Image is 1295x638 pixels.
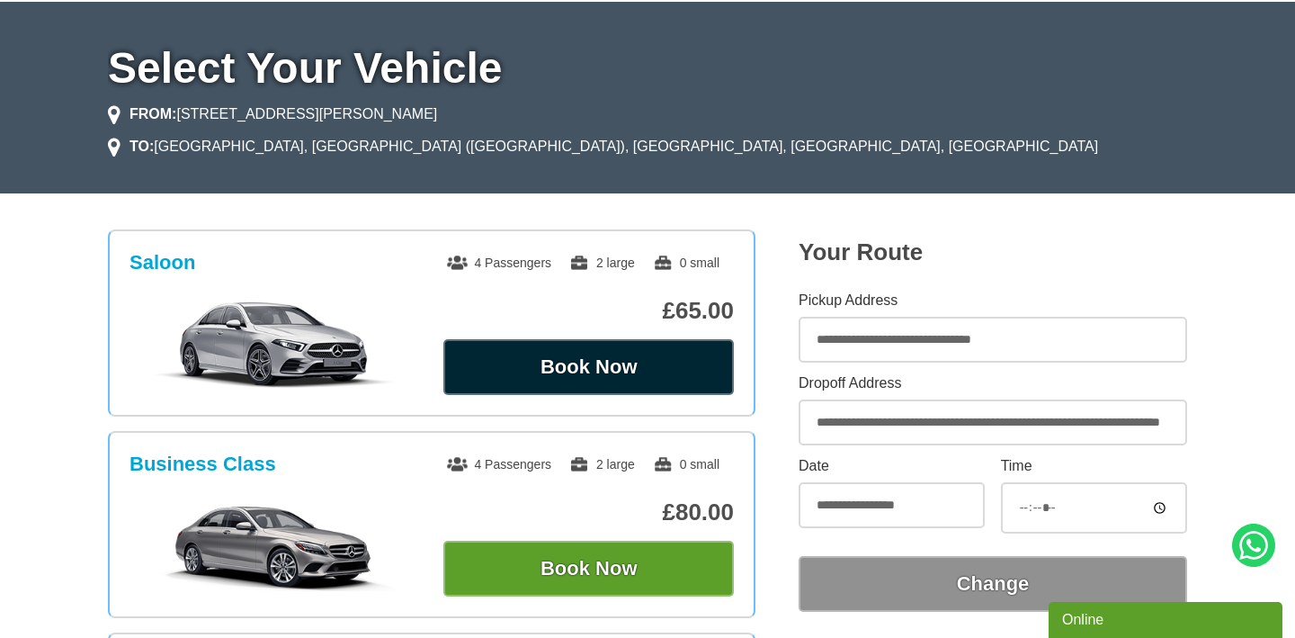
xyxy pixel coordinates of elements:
[1001,459,1187,473] label: Time
[47,47,198,61] div: Domain: [DOMAIN_NAME]
[653,256,719,270] span: 0 small
[569,256,635,270] span: 2 large
[129,106,176,121] strong: FROM:
[139,501,410,591] img: Business Class
[68,106,161,118] div: Domain Overview
[49,104,63,119] img: tab_domain_overview_orange.svg
[443,499,734,526] p: £80.00
[447,457,551,472] span: 4 Passengers
[139,300,410,390] img: Saloon
[569,457,635,472] span: 2 large
[653,457,719,472] span: 0 small
[129,139,154,154] strong: TO:
[447,256,551,270] span: 4 Passengers
[129,251,195,274] h3: Saloon
[179,104,193,119] img: tab_keywords_by_traffic_grey.svg
[29,29,43,43] img: logo_orange.svg
[108,47,1187,90] h1: Select Your Vehicle
[443,339,734,395] button: Book Now
[799,293,1187,308] label: Pickup Address
[199,106,303,118] div: Keywords by Traffic
[129,453,276,476] h3: Business Class
[50,29,88,43] div: v 4.0.25
[1049,598,1286,638] iframe: chat widget
[799,376,1187,391] label: Dropoff Address
[799,238,1187,266] h2: Your Route
[443,297,734,325] p: £65.00
[108,136,1098,157] li: [GEOGRAPHIC_DATA], [GEOGRAPHIC_DATA] ([GEOGRAPHIC_DATA]), [GEOGRAPHIC_DATA], [GEOGRAPHIC_DATA], [...
[799,459,985,473] label: Date
[29,47,43,61] img: website_grey.svg
[799,556,1187,612] button: Change
[108,103,437,125] li: [STREET_ADDRESS][PERSON_NAME]
[443,541,734,597] button: Book Now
